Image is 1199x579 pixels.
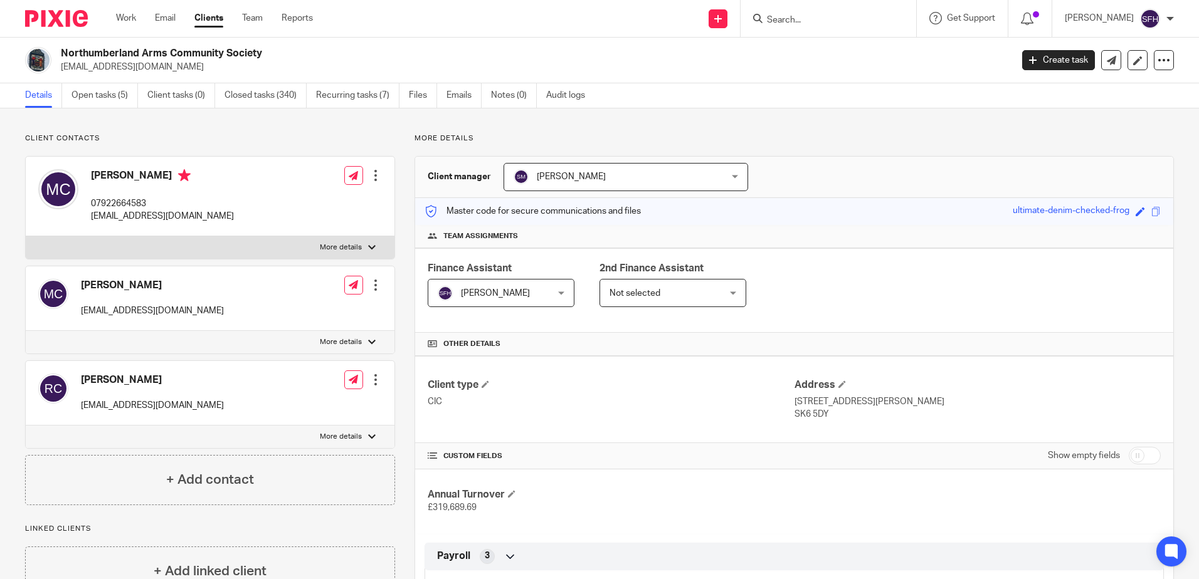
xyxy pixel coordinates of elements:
span: Get Support [947,14,995,23]
a: Recurring tasks (7) [316,83,399,108]
p: Client contacts [25,133,395,143]
img: Pixie [25,10,88,27]
span: 2nd Finance Assistant [599,263,704,273]
img: svg%3E [1140,9,1160,29]
a: Create task [1022,50,1095,70]
h4: Address [795,378,1161,392]
img: svg%3E [38,169,78,209]
img: svg%3E [514,169,529,184]
img: svg%3E [38,279,68,309]
label: Show empty fields [1048,449,1120,462]
span: [PERSON_NAME] [537,172,606,181]
p: [PERSON_NAME] [1065,12,1134,24]
img: logo.png [25,47,51,73]
a: Open tasks (5) [71,83,138,108]
p: CIC [428,395,794,408]
h4: [PERSON_NAME] [91,169,234,185]
p: [EMAIL_ADDRESS][DOMAIN_NAME] [91,210,234,222]
span: Payroll [437,550,470,563]
a: Team [242,12,263,24]
p: More details [320,432,362,442]
img: svg%3E [38,373,68,404]
p: Linked clients [25,524,395,534]
input: Search [766,15,879,26]
div: ultimate-denim-checked-frog [1013,204,1129,219]
span: Finance Assistant [428,263,512,273]
h4: [PERSON_NAME] [81,373,224,387]
h2: Northumberland Arms Community Society [61,47,815,60]
p: Master code for secure communications and files [425,205,641,217]
a: Email [155,12,176,24]
p: [EMAIL_ADDRESS][DOMAIN_NAME] [61,61,1003,73]
span: Other details [443,339,500,349]
p: SK6 5DY [795,408,1161,420]
a: Notes (0) [491,83,537,108]
p: [STREET_ADDRESS][PERSON_NAME] [795,395,1161,408]
h4: Annual Turnover [428,488,794,501]
h4: Client type [428,378,794,392]
a: Emails [446,83,482,108]
p: More details [320,337,362,347]
a: Work [116,12,136,24]
a: Client tasks (0) [147,83,215,108]
h4: [PERSON_NAME] [81,279,224,292]
span: 3 [485,550,490,562]
span: Team assignments [443,231,518,241]
a: Details [25,83,62,108]
p: [EMAIL_ADDRESS][DOMAIN_NAME] [81,305,224,317]
p: More details [415,133,1174,143]
p: 07922664583 [91,197,234,210]
a: Clients [194,12,223,24]
a: Reports [282,12,313,24]
img: svg%3E [438,286,453,301]
h3: Client manager [428,170,491,183]
span: Not selected [610,289,660,298]
p: [EMAIL_ADDRESS][DOMAIN_NAME] [81,399,224,412]
a: Files [409,83,437,108]
h4: CUSTOM FIELDS [428,451,794,461]
span: £319,689.69 [428,503,477,512]
h4: + Add contact [166,470,254,489]
a: Closed tasks (340) [224,83,307,108]
a: Audit logs [546,83,594,108]
i: Primary [178,169,191,182]
p: More details [320,243,362,253]
span: [PERSON_NAME] [461,289,530,298]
